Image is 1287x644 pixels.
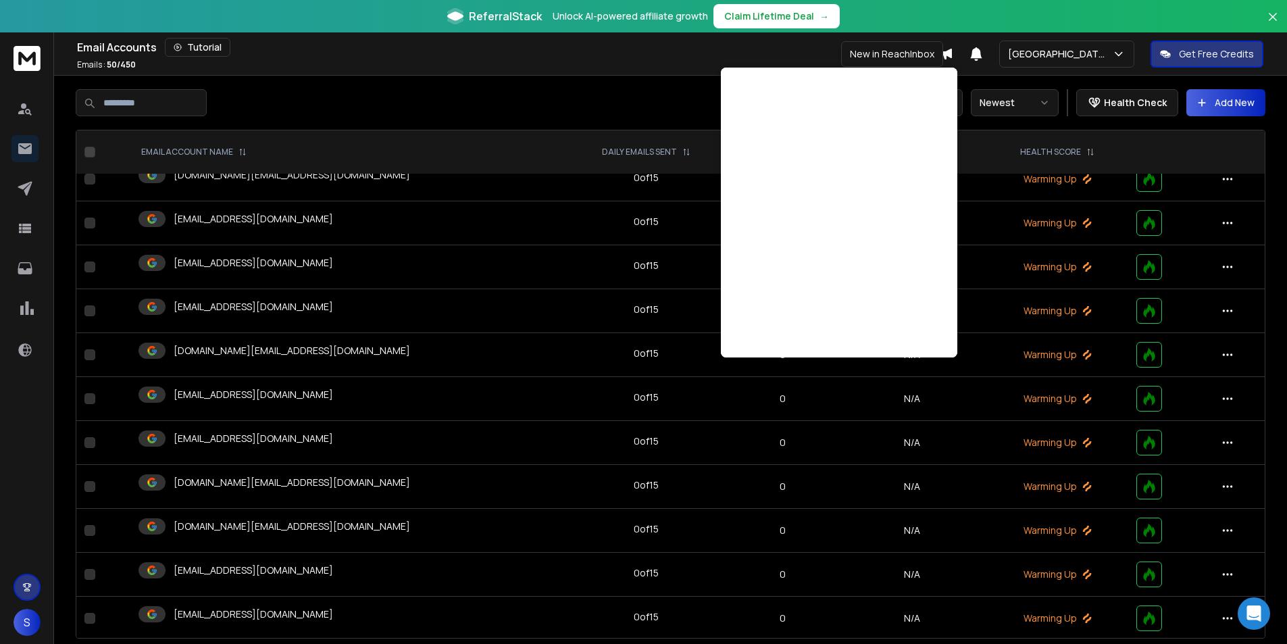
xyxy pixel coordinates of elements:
[994,260,1120,274] p: Warming Up
[1264,8,1282,41] button: Close banner
[141,147,247,157] div: EMAIL ACCOUNT NAME
[174,432,333,445] p: [EMAIL_ADDRESS][DOMAIN_NAME]
[837,597,986,641] td: N/A
[634,259,659,272] div: 0 of 15
[994,304,1120,318] p: Warming Up
[994,524,1120,537] p: Warming Up
[1076,89,1178,116] button: Health Check
[174,212,333,226] p: [EMAIL_ADDRESS][DOMAIN_NAME]
[1151,41,1263,68] button: Get Free Credits
[994,480,1120,493] p: Warming Up
[553,9,708,23] p: Unlock AI-powered affiliate growth
[994,216,1120,230] p: Warming Up
[1008,47,1112,61] p: [GEOGRAPHIC_DATA]
[634,435,659,448] div: 0 of 15
[837,553,986,597] td: N/A
[634,522,659,536] div: 0 of 15
[994,172,1120,186] p: Warming Up
[77,59,136,70] p: Emails :
[174,256,333,270] p: [EMAIL_ADDRESS][DOMAIN_NAME]
[14,609,41,636] button: S
[837,465,986,509] td: N/A
[713,4,840,28] button: Claim Lifetime Deal→
[174,608,333,621] p: [EMAIL_ADDRESS][DOMAIN_NAME]
[736,392,830,405] p: 0
[736,612,830,625] p: 0
[994,348,1120,362] p: Warming Up
[77,38,940,57] div: Email Accounts
[634,171,659,184] div: 0 of 15
[837,509,986,553] td: N/A
[634,391,659,404] div: 0 of 15
[994,568,1120,581] p: Warming Up
[736,568,830,581] p: 0
[174,168,410,182] p: [DOMAIN_NAME][EMAIL_ADDRESS][DOMAIN_NAME]
[634,215,659,228] div: 0 of 15
[994,392,1120,405] p: Warming Up
[107,59,136,70] span: 50 / 450
[174,344,410,357] p: [DOMAIN_NAME][EMAIL_ADDRESS][DOMAIN_NAME]
[634,303,659,316] div: 0 of 15
[736,524,830,537] p: 0
[174,388,333,401] p: [EMAIL_ADDRESS][DOMAIN_NAME]
[602,147,677,157] p: DAILY EMAILS SENT
[1179,47,1254,61] p: Get Free Credits
[819,9,829,23] span: →
[994,436,1120,449] p: Warming Up
[1020,147,1081,157] p: HEALTH SCORE
[174,564,333,577] p: [EMAIL_ADDRESS][DOMAIN_NAME]
[469,8,542,24] span: ReferralStack
[971,89,1059,116] button: Newest
[736,436,830,449] p: 0
[634,610,659,624] div: 0 of 15
[1238,597,1270,630] div: Open Intercom Messenger
[837,377,986,421] td: N/A
[634,566,659,580] div: 0 of 15
[736,480,830,493] p: 0
[634,478,659,492] div: 0 of 15
[165,38,230,57] button: Tutorial
[837,421,986,465] td: N/A
[1186,89,1265,116] button: Add New
[634,347,659,360] div: 0 of 15
[994,612,1120,625] p: Warming Up
[1104,96,1167,109] p: Health Check
[841,41,943,67] div: New in ReachInbox
[174,476,410,489] p: [DOMAIN_NAME][EMAIL_ADDRESS][DOMAIN_NAME]
[174,520,410,533] p: [DOMAIN_NAME][EMAIL_ADDRESS][DOMAIN_NAME]
[174,300,333,314] p: [EMAIL_ADDRESS][DOMAIN_NAME]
